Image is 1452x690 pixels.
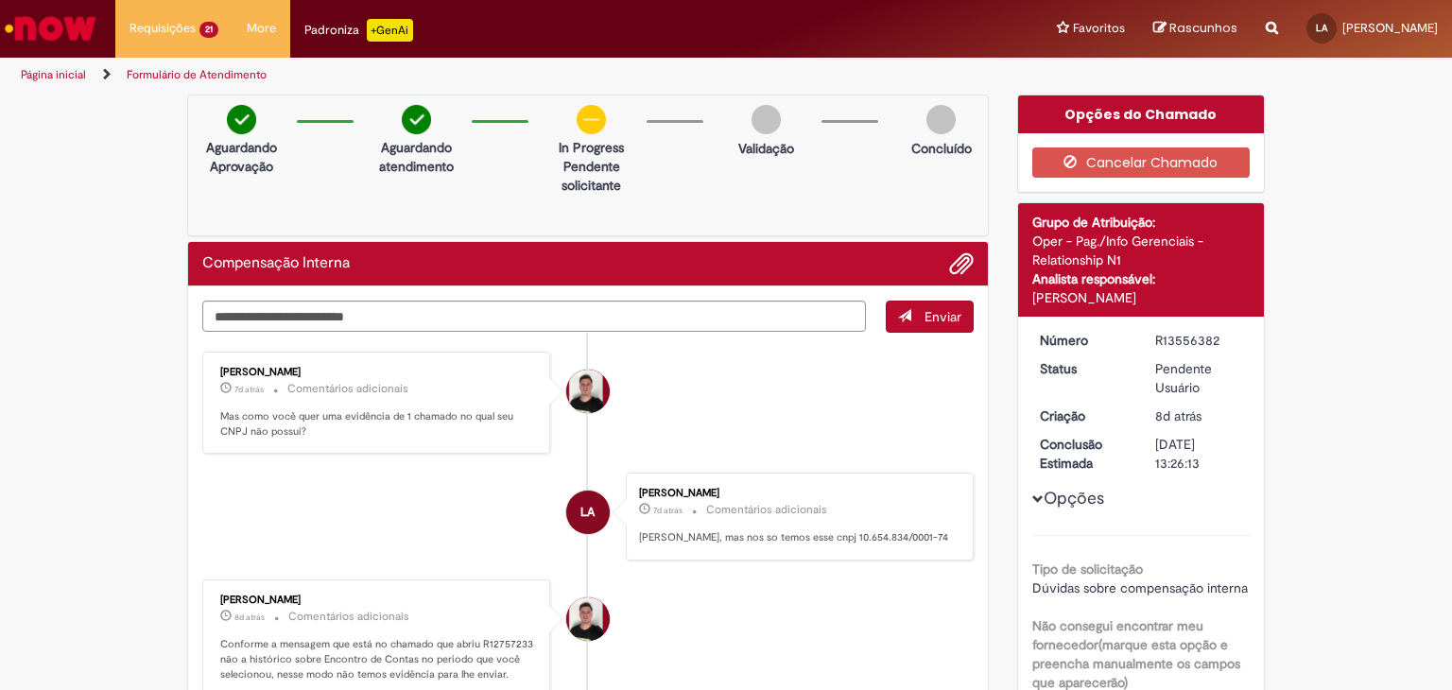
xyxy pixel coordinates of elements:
ul: Trilhas de página [14,58,954,93]
div: Pendente Usuário [1155,359,1243,397]
img: img-circle-grey.png [752,105,781,134]
img: img-circle-grey.png [926,105,956,134]
b: Tipo de solicitação [1032,561,1143,578]
button: Adicionar anexos [949,251,974,276]
div: Oper - Pag./Info Gerenciais - Relationship N1 [1032,232,1251,269]
dt: Criação [1026,406,1142,425]
span: LA [580,490,595,535]
time: 22/09/2025 16:50:46 [1155,407,1201,424]
div: [PERSON_NAME] [220,367,535,378]
h2: Compensação Interna Histórico de tíquete [202,255,350,272]
p: Validação [738,139,794,158]
a: Rascunhos [1153,20,1237,38]
span: Enviar [925,308,961,325]
img: check-circle-green.png [227,105,256,134]
span: Requisições [130,19,196,38]
div: [PERSON_NAME] [220,595,535,606]
div: Opções do Chamado [1018,95,1265,133]
p: Mas como você quer uma evidência de 1 chamado no qual seu CNPJ não possui? [220,409,535,439]
div: [PERSON_NAME] [1032,288,1251,307]
div: Liliane Arantes [566,491,610,534]
img: check-circle-green.png [402,105,431,134]
span: [PERSON_NAME] [1342,20,1438,36]
span: More [247,19,276,38]
p: Pendente solicitante [545,157,637,195]
span: 8d atrás [234,612,265,623]
dt: Conclusão Estimada [1026,435,1142,473]
p: [PERSON_NAME], mas nos so temos esse cnpj 10.654.834/0001-74 [639,530,954,545]
div: Analista responsável: [1032,269,1251,288]
span: Rascunhos [1169,19,1237,37]
span: Favoritos [1073,19,1125,38]
span: 7d atrás [653,505,683,516]
span: Dúvidas sobre compensação interna [1032,579,1248,596]
a: Página inicial [21,67,86,82]
p: +GenAi [367,19,413,42]
div: [PERSON_NAME] [639,488,954,499]
img: circle-minus.png [577,105,606,134]
small: Comentários adicionais [706,502,827,518]
textarea: Digite sua mensagem aqui... [202,301,866,333]
small: Comentários adicionais [288,609,409,625]
time: 23/09/2025 10:24:35 [234,384,264,395]
p: Aguardando Aprovação [196,138,287,176]
div: Grupo de Atribuição: [1032,213,1251,232]
button: Enviar [886,301,974,333]
dt: Número [1026,331,1142,350]
a: Formulário de Atendimento [127,67,267,82]
button: Cancelar Chamado [1032,147,1251,178]
span: 21 [199,22,218,38]
p: Aguardando atendimento [371,138,462,176]
p: In Progress [545,138,637,157]
small: Comentários adicionais [287,381,408,397]
img: ServiceNow [2,9,99,47]
dt: Status [1026,359,1142,378]
div: Matheus Henrique Drudi [566,597,610,641]
span: 8d atrás [1155,407,1201,424]
div: [DATE] 13:26:13 [1155,435,1243,473]
p: Concluído [911,139,972,158]
div: Matheus Henrique Drudi [566,370,610,413]
div: R13556382 [1155,331,1243,350]
div: 22/09/2025 16:50:46 [1155,406,1243,425]
div: Padroniza [304,19,413,42]
span: 7d atrás [234,384,264,395]
span: LA [1316,22,1327,34]
time: 22/09/2025 17:43:03 [234,612,265,623]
